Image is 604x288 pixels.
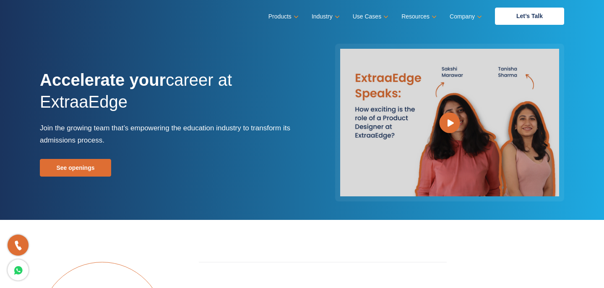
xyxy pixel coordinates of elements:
[450,11,480,23] a: Company
[312,11,338,23] a: Industry
[268,11,297,23] a: Products
[40,71,166,89] strong: Accelerate your
[40,122,296,146] p: Join the growing team that’s empowering the education industry to transform its admissions process.
[495,8,564,25] a: Let’s Talk
[40,159,111,177] a: See openings
[353,11,387,23] a: Use Cases
[401,11,435,23] a: Resources
[40,69,296,122] h1: career at ExtraaEdge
